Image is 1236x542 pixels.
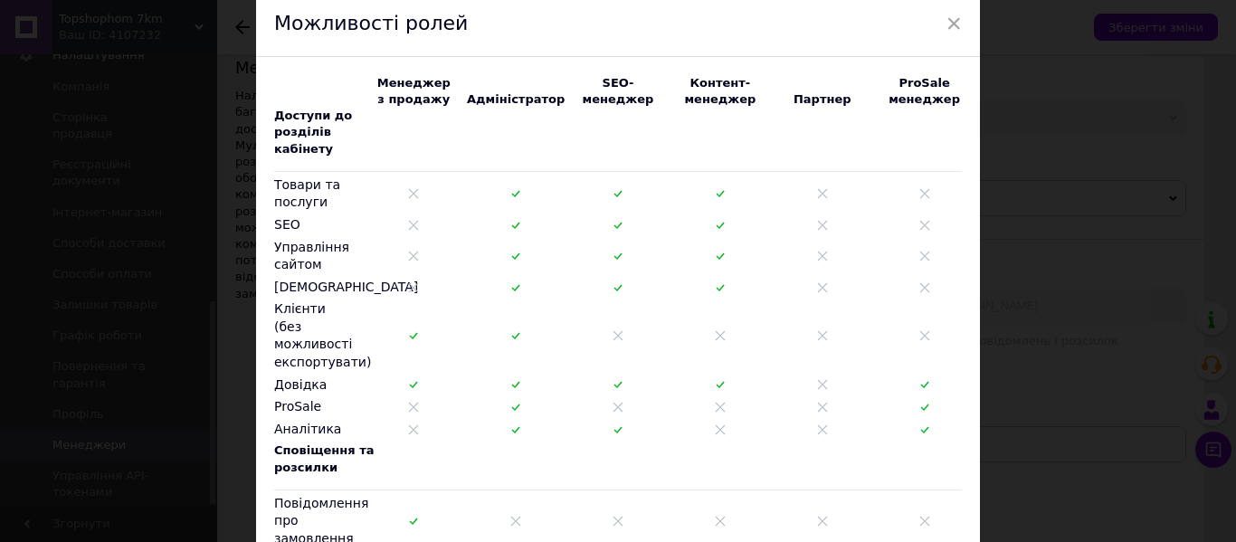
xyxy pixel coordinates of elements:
[274,421,349,439] div: Аналітика
[887,75,962,108] div: ProSale менеджер
[784,75,860,108] div: Партнер
[274,108,390,157] div: Доступи до розділів кабінету
[274,279,349,297] div: [DEMOGRAPHIC_DATA]
[274,300,349,371] div: Клієнти (без можливості експортувати)
[479,75,554,108] div: Адміністратор
[274,442,390,475] div: Сповіщення та розсилки
[274,176,349,212] div: Товари та послуги
[274,239,349,274] div: Управління сайтом
[274,216,349,234] div: SEO
[581,75,656,108] div: SEO-менеджер
[946,8,962,39] span: ×
[376,75,452,108] div: Менеджер з продажу
[682,75,757,108] div: Контент-менеджер
[274,398,349,416] div: ProSale
[274,376,349,395] div: Довідка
